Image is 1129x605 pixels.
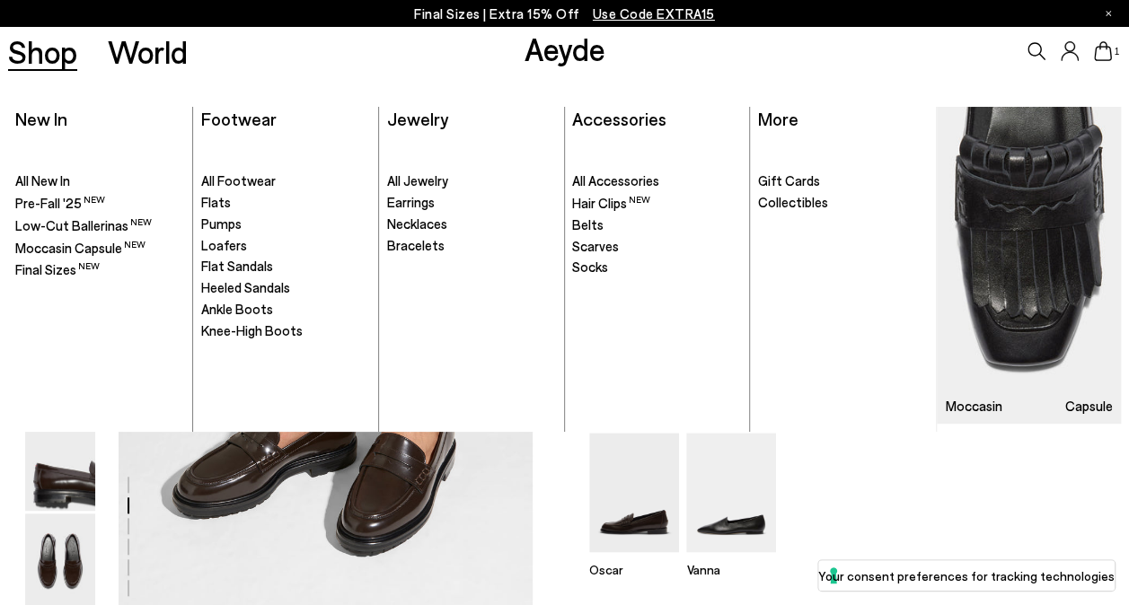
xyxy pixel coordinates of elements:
[15,172,70,189] span: All New In
[387,215,556,233] a: Necklaces
[572,108,666,129] a: Accessories
[572,238,741,256] a: Scarves
[572,194,741,213] a: Hair Clips
[818,566,1115,585] label: Your consent preferences for tracking technologies
[572,216,741,234] a: Belts
[15,261,100,277] span: Final Sizes
[525,30,605,67] a: Aeyde
[201,194,231,210] span: Flats
[15,108,67,129] a: New In
[201,215,242,232] span: Pumps
[1065,399,1113,413] h3: Capsule
[201,108,277,129] a: Footwear
[758,172,820,189] span: Gift Cards
[387,172,448,189] span: All Jewelry
[572,195,650,211] span: Hair Clips
[201,237,247,253] span: Loafers
[572,238,619,254] span: Scarves
[589,539,679,577] a: Oscar Leather Loafers Oscar
[201,322,303,338] span: Knee-High Boots
[937,107,1122,424] img: Mobile_e6eede4d-78b8-4bd1-ae2a-4197e375e133_900x.jpg
[686,562,776,577] p: Vanna
[15,172,184,190] a: All New In
[758,194,828,210] span: Collectibles
[15,195,105,211] span: Pre-Fall '25
[1094,41,1112,61] a: 1
[414,3,715,25] p: Final Sizes | Extra 15% Off
[758,172,928,190] a: Gift Cards
[686,433,776,552] img: Vanna Almond-Toe Loafers
[387,194,435,210] span: Earrings
[201,301,370,319] a: Ankle Boots
[15,194,184,213] a: Pre-Fall '25
[387,237,445,253] span: Bracelets
[572,259,741,276] a: Socks
[201,172,370,190] a: All Footwear
[201,322,370,340] a: Knee-High Boots
[945,399,1001,413] h3: Moccasin
[818,560,1115,591] button: Your consent preferences for tracking technologies
[686,539,776,577] a: Vanna Almond-Toe Loafers Vanna
[25,416,95,511] img: Leon Loafers - Image 4
[15,240,146,256] span: Moccasin Capsule
[201,279,290,295] span: Heeled Sandals
[201,279,370,297] a: Heeled Sandals
[201,215,370,233] a: Pumps
[937,107,1122,424] a: Moccasin Capsule
[8,36,77,67] a: Shop
[201,194,370,212] a: Flats
[387,194,556,212] a: Earrings
[15,260,184,279] a: Final Sizes
[572,172,659,189] span: All Accessories
[201,258,273,274] span: Flat Sandals
[1112,47,1121,57] span: 1
[201,301,273,317] span: Ankle Boots
[758,194,928,212] a: Collectibles
[201,258,370,276] a: Flat Sandals
[387,215,447,232] span: Necklaces
[201,172,276,189] span: All Footwear
[201,237,370,255] a: Loafers
[108,36,188,67] a: World
[387,237,556,255] a: Bracelets
[572,172,741,190] a: All Accessories
[15,216,184,235] a: Low-Cut Ballerinas
[589,562,679,577] p: Oscar
[572,216,604,232] span: Belts
[593,5,715,22] span: Navigate to /collections/ss25-final-sizes
[15,239,184,258] a: Moccasin Capsule
[572,259,608,275] span: Socks
[758,108,798,129] a: More
[387,108,448,129] a: Jewelry
[589,433,679,552] img: Oscar Leather Loafers
[387,172,556,190] a: All Jewelry
[15,217,152,233] span: Low-Cut Ballerinas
